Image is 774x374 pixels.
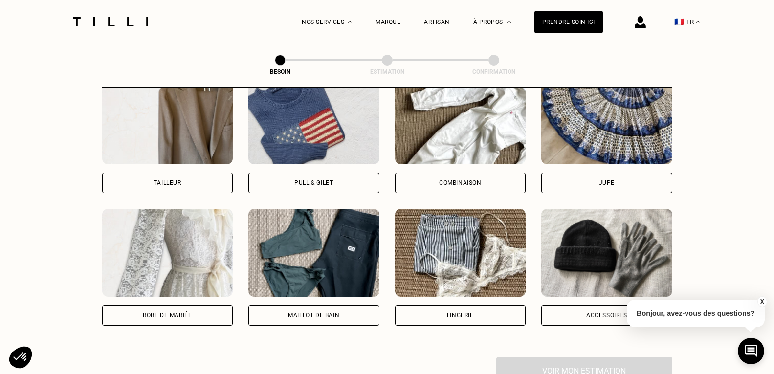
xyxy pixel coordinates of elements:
[348,21,352,23] img: Menu déroulant
[424,19,450,25] a: Artisan
[294,180,333,186] div: Pull & gilet
[338,68,436,75] div: Estimation
[69,17,152,26] img: Logo du service de couturière Tilli
[102,209,233,297] img: Tilli retouche votre Robe de mariée
[376,19,400,25] a: Marque
[541,76,672,164] img: Tilli retouche votre Jupe
[599,180,615,186] div: Jupe
[627,300,765,327] p: Bonjour, avez-vous des questions?
[154,180,181,186] div: Tailleur
[102,76,233,164] img: Tilli retouche votre Tailleur
[395,76,526,164] img: Tilli retouche votre Combinaison
[674,17,684,26] span: 🇫🇷
[231,68,329,75] div: Besoin
[541,209,672,297] img: Tilli retouche votre Accessoires
[143,312,192,318] div: Robe de mariée
[534,11,603,33] a: Prendre soin ici
[248,209,379,297] img: Tilli retouche votre Maillot de bain
[447,312,474,318] div: Lingerie
[395,209,526,297] img: Tilli retouche votre Lingerie
[288,312,339,318] div: Maillot de bain
[248,76,379,164] img: Tilli retouche votre Pull & gilet
[696,21,700,23] img: menu déroulant
[445,68,543,75] div: Confirmation
[635,16,646,28] img: icône connexion
[757,296,767,307] button: X
[439,180,482,186] div: Combinaison
[586,312,627,318] div: Accessoires
[507,21,511,23] img: Menu déroulant à propos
